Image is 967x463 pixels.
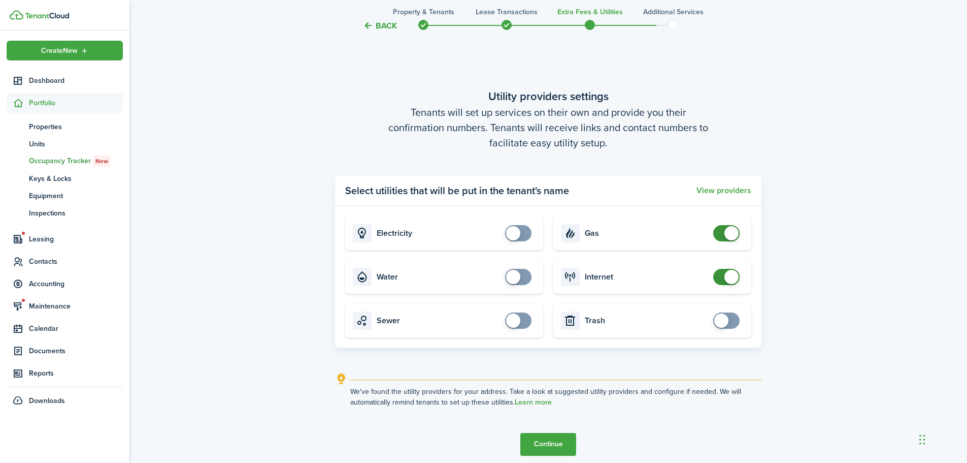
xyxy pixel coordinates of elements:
span: Portfolio [29,98,123,108]
a: Equipment [7,187,123,204]
h3: Property & Tenants [393,7,454,17]
span: Accounting [29,279,123,289]
img: TenantCloud [10,10,23,20]
span: Maintenance [29,301,123,312]
card-title: Gas [585,229,708,238]
a: Dashboard [7,71,123,90]
span: Equipment [29,191,123,201]
h3: Additional Services [643,7,704,17]
card-title: Internet [585,272,708,282]
span: Leasing [29,234,123,244]
wizard-step-header-description: Tenants will set up services on their own and provide you their confirmation numbers. Tenants wil... [335,105,761,150]
span: Units [29,139,123,149]
card-title: Trash [585,316,708,325]
a: Occupancy TrackerNew [7,152,123,170]
button: Continue [520,433,576,456]
button: View providers [696,186,751,195]
card-title: Sewer [377,316,500,325]
panel-main-title: Select utilities that will be put in the tenant's name [345,183,569,198]
button: Open menu [7,41,123,60]
a: Learn more [515,398,552,407]
span: New [95,157,108,166]
span: Calendar [29,323,123,334]
span: Create New [41,47,78,54]
a: Reports [7,363,123,383]
card-title: Electricity [377,229,500,238]
span: Keys & Locks [29,173,123,184]
span: Dashboard [29,75,123,86]
span: Inspections [29,208,123,219]
a: Keys & Locks [7,170,123,187]
img: TenantCloud [25,13,69,19]
h3: Extra fees & Utilities [557,7,623,17]
i: outline [335,373,348,385]
wizard-step-header-title: Utility providers settings [335,88,761,105]
explanation-description: We've found the utility providers for your address. Take a look at suggested utility providers an... [350,386,761,408]
span: Downloads [29,395,65,406]
card-title: Water [377,272,500,282]
span: Properties [29,121,123,132]
a: Properties [7,118,123,135]
a: Units [7,135,123,152]
span: Reports [29,368,123,379]
a: Inspections [7,204,123,222]
span: Contacts [29,256,123,267]
span: Occupancy Tracker [29,156,123,167]
span: Documents [29,346,123,356]
h3: Lease Transactions [476,7,538,17]
iframe: Chat Widget [916,414,967,463]
div: Drag [919,424,925,455]
button: Back [363,20,397,31]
